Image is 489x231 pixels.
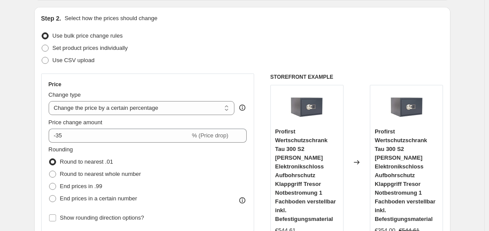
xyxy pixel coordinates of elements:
span: Change type [49,91,81,98]
h2: Step 2. [41,14,61,23]
span: % (Price drop) [192,132,228,139]
input: -15 [49,129,190,143]
span: Use CSV upload [53,57,95,63]
span: Round to nearest whole number [60,171,141,177]
span: End prices in a certain number [60,195,137,202]
h6: STOREFRONT EXAMPLE [270,73,443,80]
span: Rounding [49,146,73,153]
span: Profirst Wertschutzschrank Tau 300 S2 [PERSON_NAME] Elektronikschloss Aufbohrschutz Klappgriff Tr... [275,128,336,222]
span: Set product prices individually [53,45,128,51]
span: Show rounding direction options? [60,214,144,221]
span: Profirst Wertschutzschrank Tau 300 S2 [PERSON_NAME] Elektronikschloss Aufbohrschutz Klappgriff Tr... [375,128,436,222]
span: End prices in .99 [60,183,103,189]
p: Select how the prices should change [64,14,157,23]
span: Price change amount [49,119,103,126]
h3: Price [49,81,61,88]
img: 51y1lvPVjmL_80x.jpg [389,90,424,125]
span: Use bulk price change rules [53,32,123,39]
span: Round to nearest .01 [60,158,113,165]
div: help [238,103,247,112]
img: 51y1lvPVjmL_80x.jpg [289,90,324,125]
